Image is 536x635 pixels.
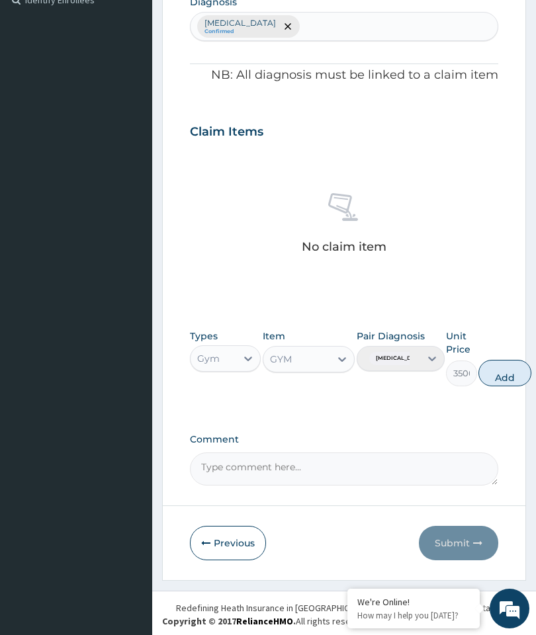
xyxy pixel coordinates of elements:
[77,167,183,300] span: We're online!
[236,615,293,627] a: RelianceHMO
[270,353,292,366] div: GYM
[357,610,470,621] p: How may I help you today?
[176,601,526,614] div: Redefining Heath Insurance in [GEOGRAPHIC_DATA] using Telemedicine and Data Science!
[302,240,386,253] p: No claim item
[24,66,54,99] img: d_794563401_company_1708531726252_794563401
[357,329,425,343] label: Pair Diagnosis
[478,360,531,386] button: Add
[357,596,470,608] div: We're Online!
[162,615,296,627] strong: Copyright © 2017 .
[446,329,477,356] label: Unit Price
[69,74,222,91] div: Chat with us now
[190,67,498,84] p: NB: All diagnosis must be linked to a claim item
[419,526,498,560] button: Submit
[7,361,252,407] textarea: Type your message and hit 'Enter'
[197,352,220,365] div: Gym
[190,526,266,560] button: Previous
[190,125,263,140] h3: Claim Items
[217,7,249,38] div: Minimize live chat window
[263,329,285,343] label: Item
[190,434,498,445] label: Comment
[190,331,218,342] label: Types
